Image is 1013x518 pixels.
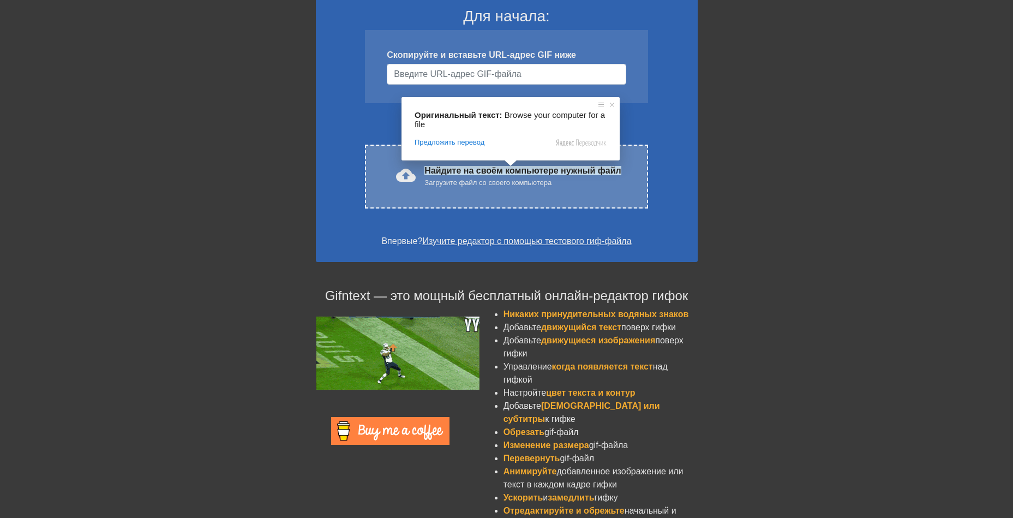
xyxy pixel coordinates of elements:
input: Имя пользователя [387,64,626,85]
img: Купи Мне Кофе [331,417,449,445]
ya-tr-span: Ускорить [503,493,543,502]
ya-tr-span: Найдите на своём компьютере нужный файл [424,166,621,175]
ya-tr-span: Добавьте [503,323,541,332]
ya-tr-span: Управление [503,362,552,371]
ya-tr-span: поверх гифки [621,323,676,332]
span: Browse your computer for a file [415,110,607,129]
ya-tr-span: Обрезать [503,427,544,437]
ya-tr-span: Отредактируйте и обрежьте [503,506,625,515]
ya-tr-span: Для начала: [463,8,550,25]
ya-tr-span: Добавьте [503,336,541,345]
ya-tr-span: cloud_upload загрузить [396,165,500,185]
ya-tr-span: Перевернуть [503,454,560,463]
ya-tr-span: движущиеся изображения [541,336,655,345]
ya-tr-span: движущийся текст [541,323,621,332]
ya-tr-span: Впервые? [381,236,422,246]
ya-tr-span: gif-файл [544,427,579,437]
ya-tr-span: gif-файл [560,454,594,463]
ya-tr-span: замедлить [548,493,594,502]
ya-tr-span: Загрузите файл со своего компьютера [424,178,552,187]
ya-tr-span: к гифке [545,414,575,424]
ya-tr-span: Изменение размера [503,440,589,450]
img: football_small.gif [316,317,479,390]
ya-tr-span: Анимируйте [503,467,557,476]
ya-tr-span: добавленное изображение или текст в каждом кадре гифки [503,467,684,489]
ya-tr-span: Никаких принудительных водяных знаков [503,309,689,319]
ya-tr-span: цвет текста и контур [546,388,635,397]
ya-tr-span: Добавьте [503,401,541,410]
ya-tr-span: Скопируйте и вставьте URL-адрес GIF ниже [387,50,576,59]
ya-tr-span: [DEMOGRAPHIC_DATA] или субтитры [503,401,660,424]
ya-tr-span: над гифкой [503,362,668,384]
ya-tr-span: Gifntext — это мощный бесплатный онлайн-редактор гифок [325,288,688,303]
ya-tr-span: когда появляется текст [552,362,653,371]
span: Оригинальный текст: [415,110,502,120]
ya-tr-span: и [543,493,548,502]
a: Изучите редактор с помощью тестового гиф-файла [422,236,631,246]
ya-tr-span: gif-файла [589,440,628,450]
span: Предложить перевод [415,138,484,147]
ya-tr-span: гифку [595,493,618,502]
ya-tr-span: Настройте [503,388,547,397]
